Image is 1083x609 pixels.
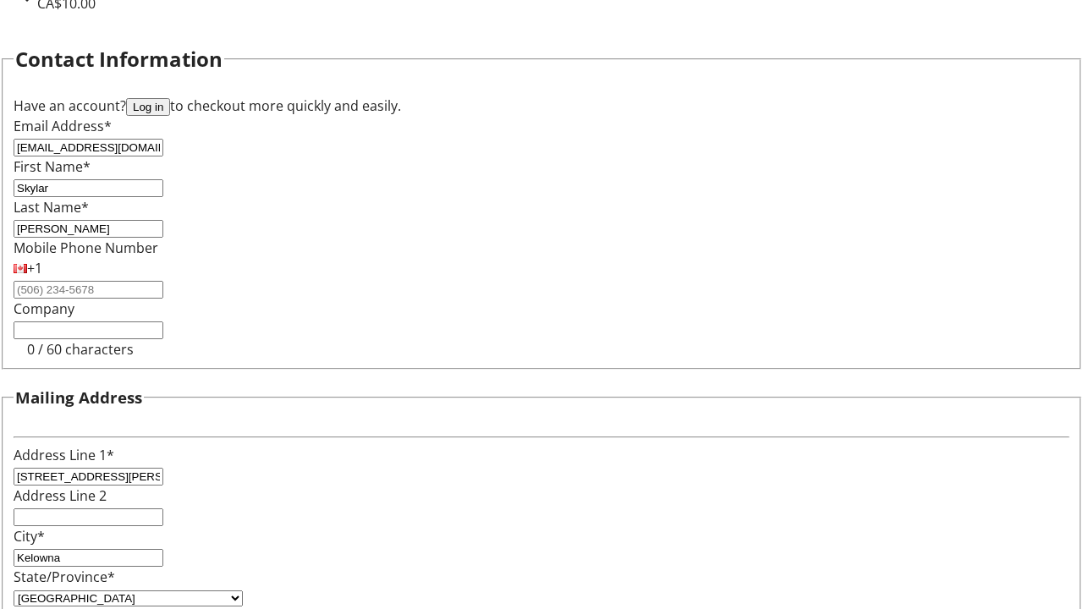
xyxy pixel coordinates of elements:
tr-character-limit: 0 / 60 characters [27,340,134,359]
label: Email Address* [14,117,112,135]
div: Have an account? to checkout more quickly and easily. [14,96,1069,116]
h3: Mailing Address [15,386,142,409]
button: Log in [126,98,170,116]
label: Address Line 2 [14,486,107,505]
h2: Contact Information [15,44,223,74]
label: Address Line 1* [14,446,114,464]
label: Company [14,299,74,318]
input: City [14,549,163,567]
label: Last Name* [14,198,89,217]
label: First Name* [14,157,91,176]
label: Mobile Phone Number [14,239,158,257]
label: City* [14,527,45,546]
input: Address [14,468,163,486]
input: (506) 234-5678 [14,281,163,299]
label: State/Province* [14,568,115,586]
